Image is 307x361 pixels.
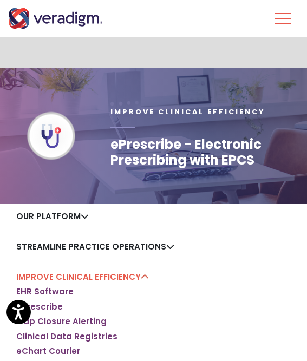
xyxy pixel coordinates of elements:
[16,301,63,312] a: ePrescribe
[16,271,149,283] a: Improve Clinical Efficiency
[16,286,74,297] a: EHR Software
[8,8,103,29] img: Veradigm logo
[110,137,299,168] h1: ePrescribe - Electronic Prescribing with EPCS
[275,4,291,32] button: Toggle Navigation Menu
[16,316,107,327] a: Gap Closure Alerting
[110,107,265,116] span: Improve Clinical Efficiency
[16,211,89,222] a: Our Platform
[16,241,174,252] a: Streamline Practice Operations
[16,331,117,342] a: Clinical Data Registries
[16,346,80,357] a: eChart Courier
